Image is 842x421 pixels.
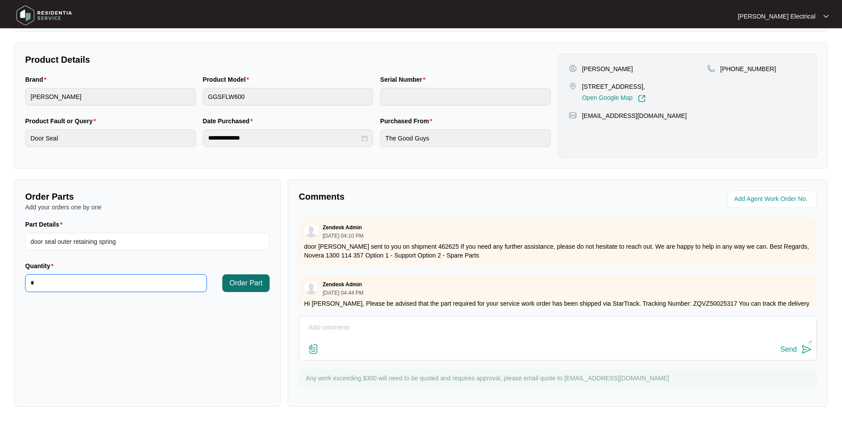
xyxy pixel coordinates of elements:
[305,224,318,238] img: user.svg
[720,64,776,73] p: [PHONE_NUMBER]
[380,117,436,125] label: Purchased From
[304,242,812,260] p: door [PERSON_NAME] sent to you on shipment 462625 If you need any further assistance, please do n...
[734,194,812,205] input: Add Agent Work Order No.
[25,203,270,212] p: Add your orders one by one
[304,299,812,334] p: Hi [PERSON_NAME], Please be advised that the part required for your service work order has been s...
[582,64,633,73] p: [PERSON_NAME]
[305,281,318,295] img: user.svg
[781,344,812,356] button: Send
[25,117,99,125] label: Product Fault or Query
[25,75,50,84] label: Brand
[203,75,253,84] label: Product Model
[323,281,362,288] p: Zendesk Admin
[229,278,263,288] span: Order Part
[25,53,551,66] p: Product Details
[323,224,362,231] p: Zendesk Admin
[323,290,363,296] p: [DATE] 04:44 PM
[299,190,552,203] p: Comments
[25,190,270,203] p: Order Parts
[707,64,715,72] img: map-pin
[582,111,687,120] p: [EMAIL_ADDRESS][DOMAIN_NAME]
[323,233,363,239] p: [DATE] 04:10 PM
[380,88,551,106] input: Serial Number
[582,82,646,91] p: [STREET_ADDRESS],
[25,262,57,270] label: Quantity
[569,82,577,90] img: map-pin
[781,345,797,353] div: Send
[25,233,270,250] input: Part Details
[380,129,551,147] input: Purchased From
[638,95,646,102] img: Link-External
[222,274,270,292] button: Order Part
[823,14,829,19] img: dropdown arrow
[25,220,66,229] label: Part Details
[25,88,196,106] input: Brand
[738,12,815,21] p: [PERSON_NAME] Electrical
[569,111,577,119] img: map-pin
[208,133,360,143] input: Date Purchased
[26,275,206,292] input: Quantity
[203,117,256,125] label: Date Purchased
[569,64,577,72] img: user-pin
[380,75,429,84] label: Serial Number
[13,2,75,29] img: residentia service logo
[203,88,373,106] input: Product Model
[801,344,812,355] img: send-icon.svg
[306,374,812,383] p: Any work exceeding $300 will need to be quoted and requires approval, please email quote to [EMAI...
[308,344,319,354] img: file-attachment-doc.svg
[25,129,196,147] input: Product Fault or Query
[582,95,646,102] a: Open Google Map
